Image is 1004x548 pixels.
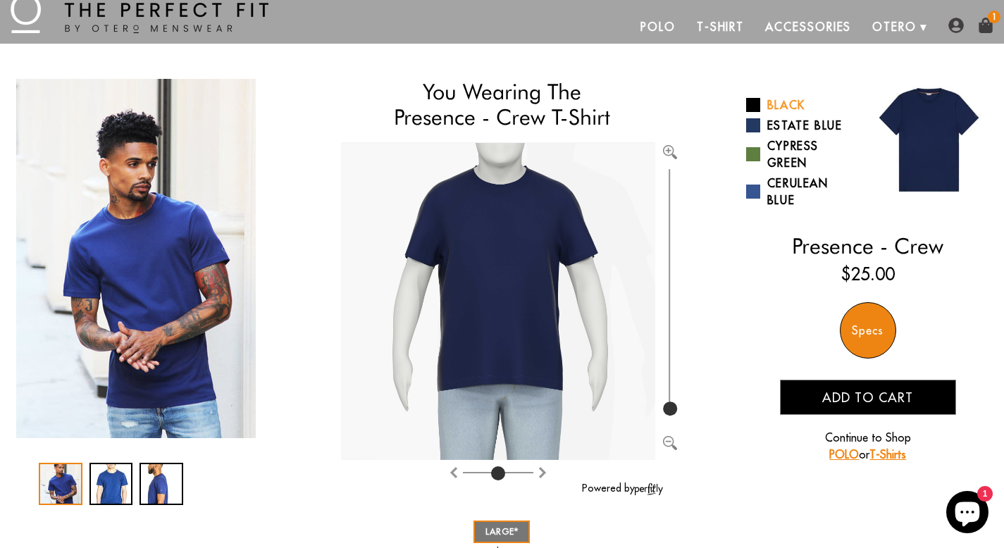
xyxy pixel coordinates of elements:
[663,145,677,159] img: Zoom in
[862,10,927,44] a: Otero
[341,79,663,130] h1: You Wearing The Presence - Crew T-Shirt
[630,10,686,44] a: Polo
[537,463,548,480] button: Rotate counter clockwise
[988,11,1000,23] span: 1
[448,463,459,480] button: Rotate clockwise
[746,233,990,259] h2: Presence - Crew
[869,447,906,461] a: T-Shirts
[663,142,677,156] button: Zoom in
[89,463,133,505] div: 2 / 3
[746,175,857,208] a: Cerulean Blue
[258,79,502,438] div: 2 / 3
[978,18,993,33] a: 1
[780,380,956,415] button: Add to cart
[341,143,655,461] img: Brand%2fOtero%2f20002-v2-R%2f54%2f5-L%2fAv%2f29e01031-7dea-11ea-9f6a-0e35f21fd8c2%2fEstate+Blue%2...
[14,79,258,438] div: 1 / 3
[635,483,663,495] img: perfitly-logo_73ae6c82-e2e3-4a36-81b1-9e913f6ac5a1.png
[746,137,857,171] a: Cypress Green
[448,467,459,478] img: Rotate clockwise
[822,390,913,406] span: Add to cart
[978,18,993,33] img: shopping-bag-icon.png
[140,463,183,505] div: 3 / 3
[841,261,895,287] ins: $25.00
[746,117,857,134] a: Estate Blue
[840,302,896,359] div: Specs
[473,521,530,543] a: LARGE
[16,79,256,438] img: IMG_2428_copy_1024x1024_2x_54a29d56-2a4d-4dd6-a028-5652b32cc0ff_340x.jpg
[829,447,859,461] a: POLO
[39,463,82,505] div: 1 / 3
[780,429,956,463] p: Continue to Shop or
[686,10,755,44] a: T-Shirt
[746,96,857,113] a: Black
[948,18,964,33] img: user-account-icon.png
[868,79,990,201] img: 013.jpg
[537,467,548,478] img: Rotate counter clockwise
[942,491,993,537] inbox-online-store-chat: Shopify online store chat
[755,10,862,44] a: Accessories
[485,526,519,537] span: LARGE
[582,482,663,494] a: Powered by
[663,433,677,447] button: Zoom out
[663,436,677,450] img: Zoom out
